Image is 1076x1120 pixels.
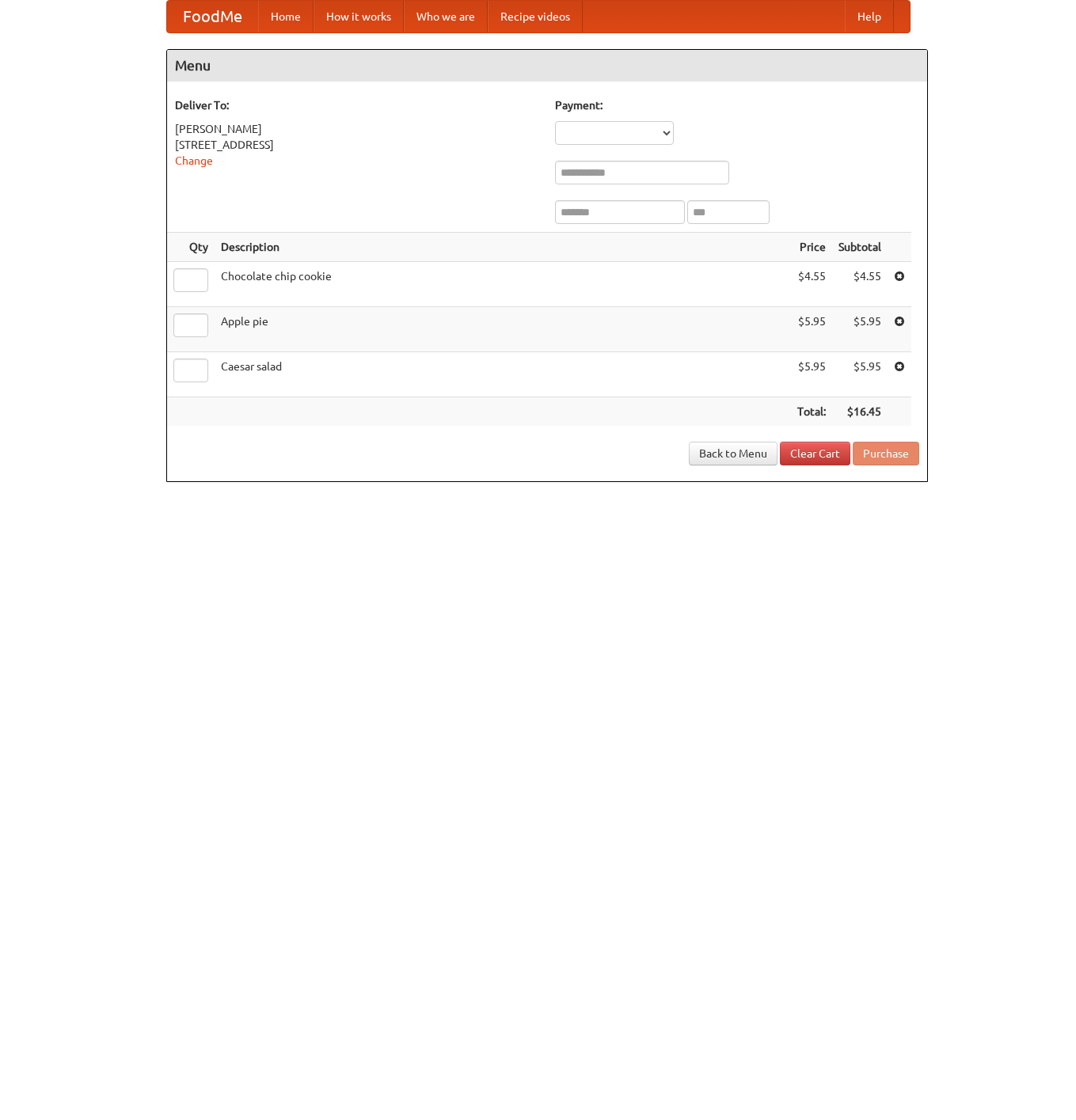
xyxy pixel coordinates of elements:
[314,1,404,32] a: How it works
[791,397,832,427] th: Total:
[791,307,832,352] td: $5.95
[832,397,888,427] th: $16.45
[175,154,213,167] a: Change
[791,233,832,262] th: Price
[689,442,778,465] a: Back to Menu
[175,97,539,113] h5: Deliver To:
[791,352,832,397] td: $5.95
[167,233,215,262] th: Qty
[258,1,314,32] a: Home
[555,97,919,113] h5: Payment:
[853,442,919,465] button: Purchase
[167,1,258,32] a: FoodMe
[791,262,832,307] td: $4.55
[175,121,539,137] div: [PERSON_NAME]
[832,262,888,307] td: $4.55
[832,352,888,397] td: $5.95
[215,352,791,397] td: Caesar salad
[167,50,927,82] h4: Menu
[215,233,791,262] th: Description
[175,137,539,153] div: [STREET_ADDRESS]
[845,1,894,32] a: Help
[832,233,888,262] th: Subtotal
[832,307,888,352] td: $5.95
[404,1,488,32] a: Who we are
[488,1,583,32] a: Recipe videos
[780,442,850,465] a: Clear Cart
[215,307,791,352] td: Apple pie
[215,262,791,307] td: Chocolate chip cookie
